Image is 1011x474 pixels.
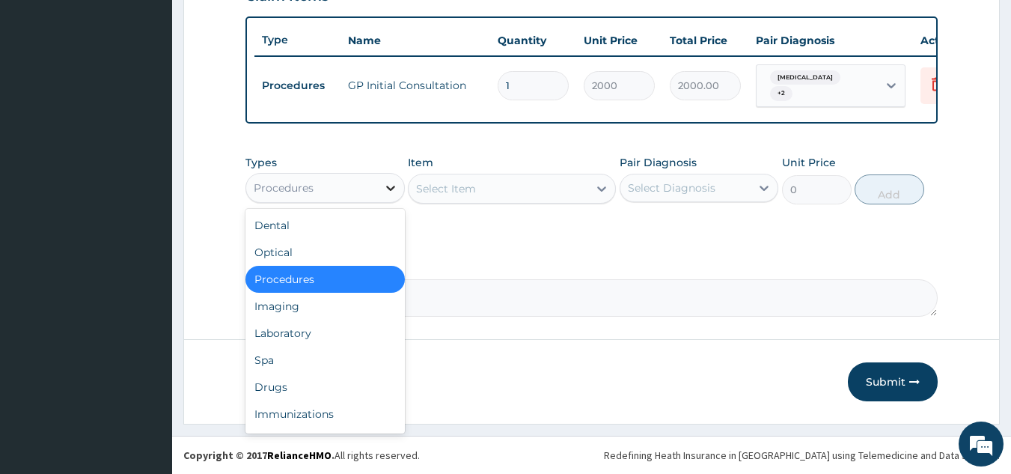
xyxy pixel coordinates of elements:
[416,181,476,196] div: Select Item
[172,436,1011,474] footer: All rights reserved.
[245,266,405,293] div: Procedures
[770,86,792,101] span: + 2
[267,449,332,462] a: RelianceHMO
[245,293,405,320] div: Imaging
[245,212,405,239] div: Dental
[7,315,285,368] textarea: Type your message and hit 'Enter'
[662,25,748,55] th: Total Price
[245,401,405,428] div: Immunizations
[87,142,207,293] span: We're online!
[28,75,61,112] img: d_794563401_company_1708531726252_794563401
[604,448,1000,463] div: Redefining Heath Insurance in [GEOGRAPHIC_DATA] using Telemedicine and Data Science!
[408,155,433,170] label: Item
[78,84,251,103] div: Chat with us now
[490,25,576,55] th: Quantity
[245,239,405,266] div: Optical
[913,25,988,55] th: Actions
[340,25,490,55] th: Name
[245,428,405,455] div: Others
[770,70,840,85] span: [MEDICAL_DATA]
[245,320,405,347] div: Laboratory
[245,374,405,401] div: Drugs
[848,362,938,401] button: Submit
[245,347,405,374] div: Spa
[245,157,277,169] label: Types
[245,7,281,43] div: Minimize live chat window
[855,174,924,204] button: Add
[576,25,662,55] th: Unit Price
[628,180,715,195] div: Select Diagnosis
[254,180,314,195] div: Procedures
[748,25,913,55] th: Pair Diagnosis
[245,258,938,271] label: Comment
[254,26,340,54] th: Type
[254,72,340,100] td: Procedures
[782,155,836,170] label: Unit Price
[340,70,490,100] td: GP Initial Consultation
[620,155,697,170] label: Pair Diagnosis
[183,449,335,462] strong: Copyright © 2017 .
